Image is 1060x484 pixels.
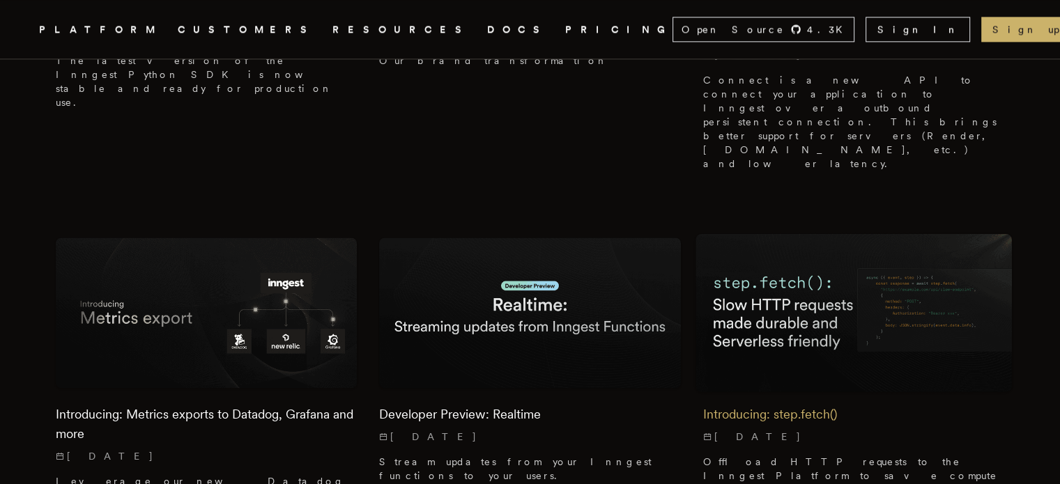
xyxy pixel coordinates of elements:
p: The latest version of the Inngest Python SDK is now stable and ready for production use. [56,54,357,109]
img: Featured image for Introducing: step.fetch() blog post [696,233,1012,391]
button: RESOURCES [332,21,470,38]
p: Our brand transformation [379,54,680,68]
p: [DATE] [56,449,357,463]
a: PRICING [565,21,673,38]
img: Featured image for Introducing: Metrics exports to Datadog, Grafana and more blog post [56,237,357,388]
span: 4.3 K [807,22,851,36]
a: CUSTOMERS [178,21,316,38]
a: DOCS [487,21,548,38]
p: [DATE] [379,430,680,444]
a: Sign In [866,17,970,42]
img: Featured image for Developer Preview: Realtime blog post [379,237,680,388]
p: Stream updates from your Inngest functions to your users. [379,455,680,483]
span: Open Source [682,22,785,36]
h2: Introducing: step.fetch() [703,405,1004,424]
h2: Developer Preview: Realtime [379,405,680,424]
p: [DATE] [703,430,1004,444]
p: Connect is a new API to connect your application to Inngest over a outbound persistent connection... [703,73,1004,171]
h2: Introducing: Metrics exports to Datadog, Grafana and more [56,405,357,444]
button: PLATFORM [39,21,161,38]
